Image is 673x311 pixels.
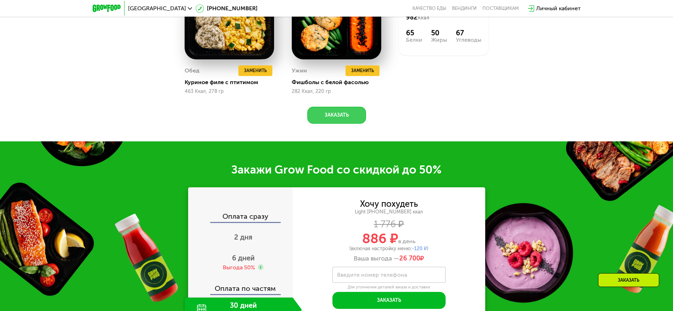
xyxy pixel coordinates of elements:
[196,4,257,13] a: [PHONE_NUMBER]
[398,238,416,245] span: в день
[362,230,398,247] span: 886 ₽
[452,6,477,11] a: Вендинги
[456,37,481,43] div: Углеводы
[399,255,424,263] span: ₽
[293,221,485,228] div: 1 776 ₽
[234,233,253,241] span: 2 дня
[412,246,427,252] span: -120 ₽
[346,65,379,76] button: Заменить
[128,6,186,11] span: [GEOGRAPHIC_DATA]
[223,264,255,271] div: Выгода 50%
[189,278,293,294] div: Оплата по частям
[406,37,422,43] div: Белки
[293,209,485,215] div: Light [PHONE_NUMBER] ккал
[536,4,581,13] div: Личный кабинет
[337,273,407,277] label: Введите номер телефона
[293,246,485,251] div: (включая настройку меню: )
[431,37,447,43] div: Жиры
[332,292,446,309] button: Заказать
[307,107,366,124] button: Заказать
[406,29,422,37] div: 65
[185,79,280,86] div: Куриное филе с птитимом
[189,213,293,222] div: Оплата сразу
[232,254,255,262] span: 6 дней
[482,6,519,11] div: поставщикам
[185,89,274,94] div: 463 Ккал, 278 гр
[292,89,381,94] div: 282 Ккал, 220 гр
[293,255,485,263] div: Ваша выгода —
[412,6,446,11] a: Качество еды
[244,67,267,74] span: Заменить
[418,15,429,21] span: Ккал
[292,65,307,76] div: Ужин
[456,29,481,37] div: 67
[598,273,659,287] div: Заказать
[292,79,387,86] div: Фишболы с белой фасолью
[406,13,418,21] span: 982
[185,65,199,76] div: Обед
[399,254,420,262] span: 26 700
[351,67,374,74] span: Заменить
[238,65,272,76] button: Заменить
[332,284,446,290] div: Для уточнения деталей заказа и доставки
[431,29,447,37] div: 50
[360,200,418,208] div: Хочу похудеть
